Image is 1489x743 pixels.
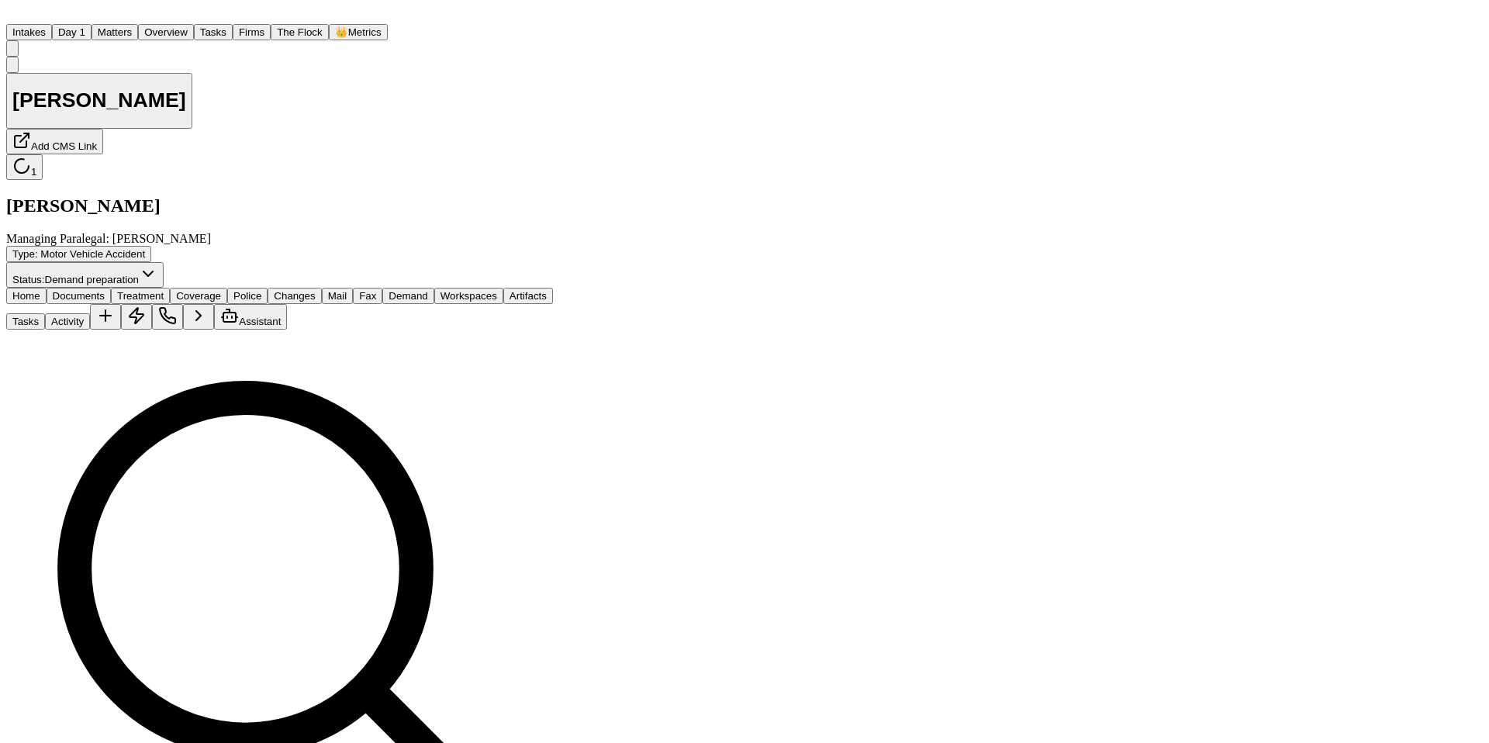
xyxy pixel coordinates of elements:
[6,73,192,130] button: Edit matter name
[45,274,140,285] span: Demand preparation
[112,232,211,245] span: [PERSON_NAME]
[359,290,376,302] span: Fax
[12,290,40,302] span: Home
[176,290,221,302] span: Coverage
[12,248,38,260] span: Type :
[6,25,52,38] a: Intakes
[510,290,547,302] span: Artifacts
[152,304,183,330] button: Make a Call
[6,129,103,154] button: Add CMS Link
[6,10,25,23] a: Home
[271,24,329,40] button: The Flock
[6,6,25,21] img: Finch Logo
[6,195,553,216] h2: [PERSON_NAME]
[6,262,164,288] button: Change status from Demand preparation
[92,24,138,40] button: Matters
[239,316,281,327] span: Assistant
[138,24,194,40] button: Overview
[329,24,388,40] button: crownMetrics
[6,57,19,73] button: Copy Matter ID
[31,140,97,152] span: Add CMS Link
[271,25,329,38] a: The Flock
[335,26,348,38] span: crown
[52,24,92,40] button: Day 1
[6,24,52,40] button: Intakes
[194,25,233,38] a: Tasks
[90,304,121,330] button: Add Task
[233,24,271,40] button: Firms
[274,290,315,302] span: Changes
[6,313,45,330] button: Tasks
[6,232,109,245] span: Managing Paralegal:
[12,88,186,112] h1: [PERSON_NAME]
[45,313,90,330] button: Activity
[31,166,36,178] span: 1
[6,246,151,262] button: Edit Type: Motor Vehicle Accident
[53,290,105,302] span: Documents
[12,274,45,285] span: Status:
[389,290,427,302] span: Demand
[138,25,194,38] a: Overview
[52,25,92,38] a: Day 1
[121,304,152,330] button: Create Immediate Task
[440,290,497,302] span: Workspaces
[328,290,347,302] span: Mail
[117,290,164,302] span: Treatment
[40,248,145,260] span: Motor Vehicle Accident
[92,25,138,38] a: Matters
[6,154,43,180] button: 1 active task
[329,25,388,38] a: crownMetrics
[348,26,382,38] span: Metrics
[194,24,233,40] button: Tasks
[233,25,271,38] a: Firms
[214,304,287,330] button: Assistant
[233,290,261,302] span: Police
